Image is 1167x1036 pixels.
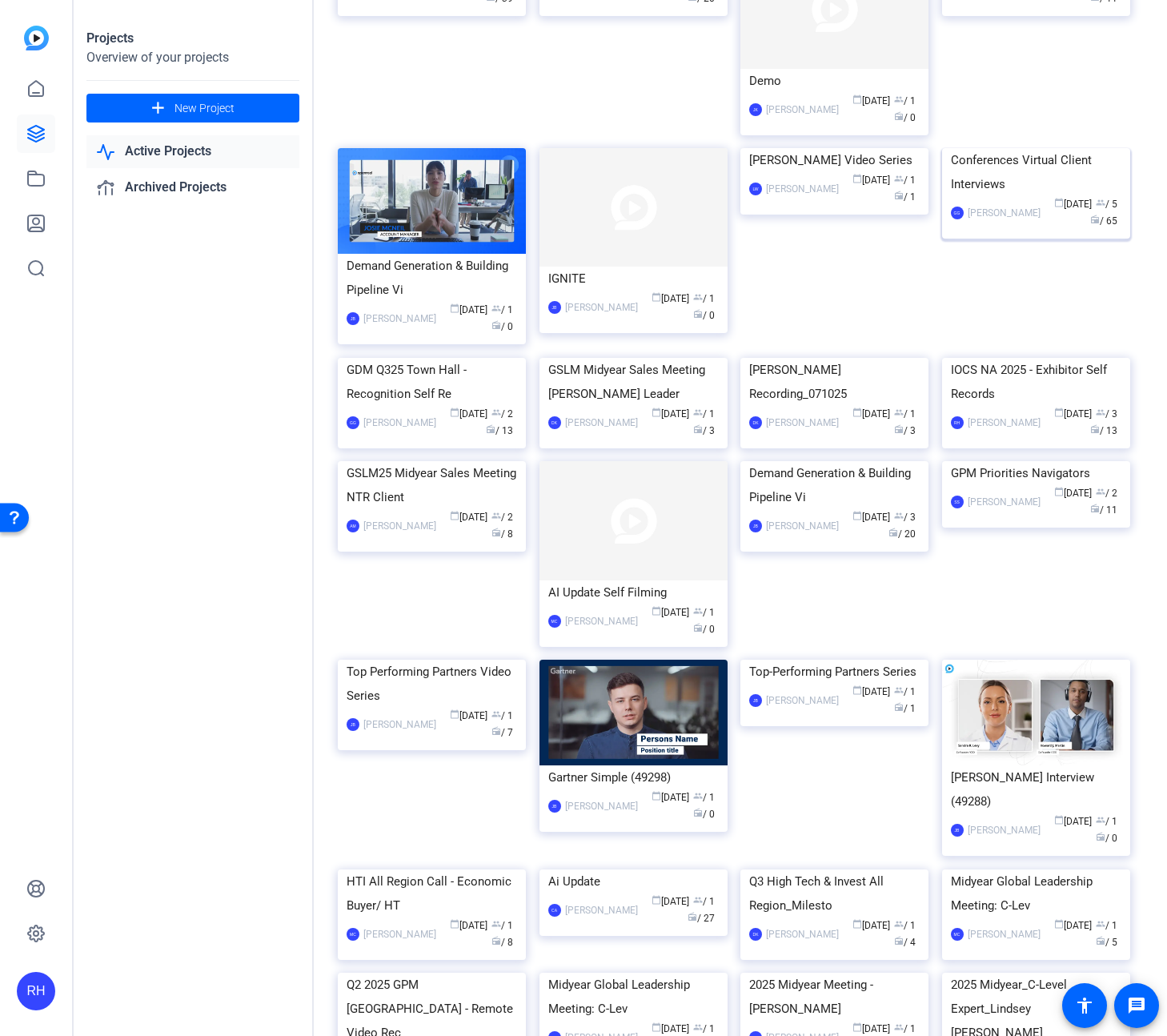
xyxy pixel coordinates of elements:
[450,709,459,719] span: calendar_today
[363,311,436,327] div: [PERSON_NAME]
[491,936,501,946] span: radio
[894,919,904,929] span: group
[749,973,920,1021] div: 2025 Midyear Meeting - [PERSON_NAME]
[749,660,920,684] div: Top-Performing Partners Series
[491,709,501,719] span: group
[693,309,703,319] span: radio
[565,415,638,431] div: [PERSON_NAME]
[766,518,839,534] div: [PERSON_NAME]
[894,937,916,948] span: / 4
[450,920,487,931] span: [DATE]
[888,528,916,540] span: / 20
[1096,815,1105,825] span: group
[894,702,904,712] span: radio
[1096,937,1117,948] span: / 5
[24,26,49,50] img: blue-gradient.svg
[1096,487,1105,496] span: group
[1096,488,1117,499] span: / 2
[347,312,359,325] div: JB
[951,461,1121,485] div: GPM Priorities Navigators
[951,765,1121,813] div: [PERSON_NAME] Interview (49288)
[174,100,235,117] span: New Project
[894,920,916,931] span: / 1
[450,919,459,929] span: calendar_today
[749,69,920,93] div: Demo
[17,972,55,1010] div: RH
[491,408,513,420] span: / 2
[894,512,916,523] span: / 3
[548,358,719,406] div: GSLM Midyear Sales Meeting [PERSON_NAME] Leader
[1054,199,1092,210] span: [DATE]
[450,511,459,520] span: calendar_today
[749,520,762,532] div: JB
[852,94,862,104] span: calendar_today
[86,94,299,122] button: New Project
[491,710,513,721] span: / 1
[347,254,517,302] div: Demand Generation & Building Pipeline Vi
[894,424,904,434] span: radio
[852,1023,890,1034] span: [DATE]
[693,895,703,905] span: group
[347,520,359,532] div: AM
[968,494,1041,510] div: [PERSON_NAME]
[565,902,638,918] div: [PERSON_NAME]
[450,304,487,315] span: [DATE]
[1054,198,1064,207] span: calendar_today
[148,98,168,118] mat-icon: add
[693,896,715,907] span: / 1
[1054,408,1064,417] span: calendar_today
[1054,815,1064,825] span: calendar_today
[548,904,561,917] div: CA
[968,822,1041,838] div: [PERSON_NAME]
[894,95,916,106] span: / 1
[1090,504,1100,513] span: radio
[766,181,839,197] div: [PERSON_NAME]
[693,1022,703,1032] span: group
[894,112,916,123] span: / 0
[652,792,689,803] span: [DATE]
[951,207,964,219] div: GG
[688,913,715,924] span: / 27
[1090,215,1117,227] span: / 65
[749,869,920,918] div: Q3 High Tech & Invest All Region_Milesto
[565,299,638,315] div: [PERSON_NAME]
[693,292,703,302] span: group
[491,937,513,948] span: / 8
[852,919,862,929] span: calendar_today
[888,528,898,537] span: radio
[749,416,762,429] div: DK
[766,926,839,942] div: [PERSON_NAME]
[491,321,513,332] span: / 0
[1090,425,1117,436] span: / 13
[1096,936,1105,946] span: radio
[450,303,459,313] span: calendar_today
[951,869,1121,918] div: Midyear Global Leadership Meeting: C-Lev
[693,425,715,436] span: / 3
[693,623,703,632] span: radio
[693,607,715,618] span: / 1
[693,408,703,417] span: group
[693,792,715,803] span: / 1
[491,727,513,738] span: / 7
[1090,424,1100,434] span: radio
[450,512,487,523] span: [DATE]
[491,320,501,330] span: radio
[1096,832,1105,841] span: radio
[652,1022,661,1032] span: calendar_today
[652,1023,689,1034] span: [DATE]
[548,973,719,1021] div: Midyear Global Leadership Meeting: C-Lev
[652,895,661,905] span: calendar_today
[693,791,703,801] span: group
[766,102,839,118] div: [PERSON_NAME]
[1054,488,1092,499] span: [DATE]
[1096,833,1117,844] span: / 0
[491,511,501,520] span: group
[693,606,703,616] span: group
[363,518,436,534] div: [PERSON_NAME]
[652,896,689,907] span: [DATE]
[1096,198,1105,207] span: group
[347,869,517,918] div: HTI All Region Call - Economic Buyer/ HT
[894,94,904,104] span: group
[766,415,839,431] div: [PERSON_NAME]
[749,358,920,406] div: [PERSON_NAME] Recording_071025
